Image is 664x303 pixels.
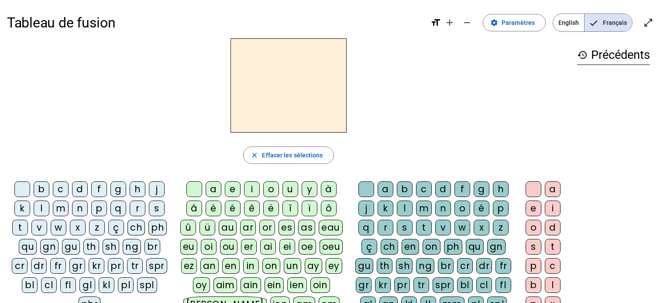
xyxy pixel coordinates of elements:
div: pr [108,258,124,274]
button: Entrer en plein écran [640,14,657,31]
div: c [416,181,432,197]
div: bl [457,277,473,293]
div: eu [180,239,197,255]
div: sh [396,258,413,274]
div: f [454,181,470,197]
div: ê [244,201,260,216]
div: un [284,258,301,274]
div: ë [263,201,279,216]
div: e [225,181,241,197]
div: ez [181,258,197,274]
div: w [51,220,66,235]
div: cr [457,258,473,274]
div: sh [103,239,119,255]
div: kr [375,277,391,293]
div: eau [319,220,343,235]
div: ou [220,239,237,255]
div: d [435,181,451,197]
div: ü [200,220,215,235]
div: p [526,258,541,274]
div: e [526,201,541,216]
div: en [402,239,419,255]
div: bl [22,277,38,293]
div: in [243,258,259,274]
mat-icon: settings [490,19,498,27]
div: o [263,181,279,197]
div: b [397,181,413,197]
div: é [474,201,489,216]
div: î [282,201,298,216]
div: gu [62,239,80,255]
div: a [378,181,393,197]
div: es [279,220,295,235]
div: gr [69,258,85,274]
div: fl [495,277,511,293]
div: gn [487,239,506,255]
div: m [416,201,432,216]
div: ng [416,258,434,274]
div: qu [466,239,484,255]
div: z [493,220,509,235]
div: l [34,201,49,216]
div: oeu [320,239,343,255]
mat-icon: history [577,50,588,60]
div: g [474,181,489,197]
div: x [70,220,86,235]
div: ô [321,201,337,216]
div: h [493,181,509,197]
div: ien [287,277,307,293]
div: b [34,181,49,197]
div: h [130,181,145,197]
div: û [180,220,196,235]
div: p [493,201,509,216]
div: o [526,220,541,235]
div: ch [127,220,145,235]
div: u [282,181,298,197]
div: fr [50,258,66,274]
div: oi [201,239,217,255]
span: Effacer les sélections [262,150,323,160]
div: er [241,239,257,255]
div: i [545,201,561,216]
div: q [110,201,126,216]
div: aim [213,277,237,293]
div: spr [146,258,167,274]
div: on [423,239,440,255]
div: j [358,201,374,216]
div: gn [40,239,58,255]
div: dr [31,258,47,274]
div: c [545,258,561,274]
div: kr [89,258,104,274]
div: tr [127,258,143,274]
div: c [53,181,69,197]
div: q [358,220,374,235]
div: br [144,239,160,255]
div: ain [241,277,261,293]
mat-icon: close [251,151,258,159]
div: ng [123,239,141,255]
div: g [110,181,126,197]
h1: Tableau de fusion [7,9,423,37]
div: j [149,181,165,197]
div: o [454,201,470,216]
div: spr [433,277,454,293]
div: x [474,220,489,235]
div: as [298,220,315,235]
div: au [219,220,237,235]
div: th [377,258,392,274]
button: Augmenter la taille de la police [441,14,458,31]
div: k [378,201,393,216]
div: ç [361,239,377,255]
mat-icon: format_size [430,17,441,28]
div: v [31,220,47,235]
mat-icon: remove [462,17,472,28]
div: m [53,201,69,216]
div: ei [279,239,295,255]
div: cl [41,277,57,293]
div: ar [240,220,256,235]
span: Paramètres [502,17,535,28]
div: l [545,277,561,293]
div: i [244,181,260,197]
h3: Précédents [577,45,650,65]
div: tr [413,277,429,293]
